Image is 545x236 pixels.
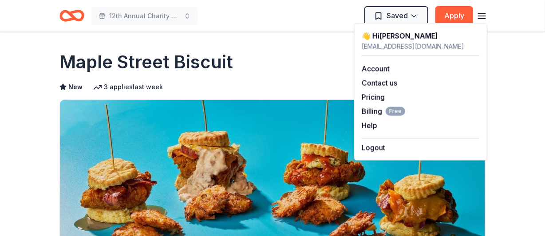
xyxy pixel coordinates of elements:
[93,82,163,92] div: 3 applies last week
[91,7,198,25] button: 12th Annual Charity Gala Fundraiser
[109,11,180,21] span: 12th Annual Charity Gala Fundraiser
[362,31,480,41] div: 👋 Hi [PERSON_NAME]
[362,93,385,102] a: Pricing
[362,78,397,88] button: Contact us
[68,82,83,92] span: New
[386,107,405,116] span: Free
[362,106,405,117] span: Billing
[362,41,480,52] div: [EMAIL_ADDRESS][DOMAIN_NAME]
[387,10,408,21] span: Saved
[59,5,84,26] a: Home
[362,64,390,73] a: Account
[362,120,377,131] button: Help
[362,142,385,153] button: Logout
[364,6,428,26] button: Saved
[435,6,473,26] button: Apply
[59,50,233,75] h1: Maple Street Biscuit
[362,106,405,117] button: BillingFree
